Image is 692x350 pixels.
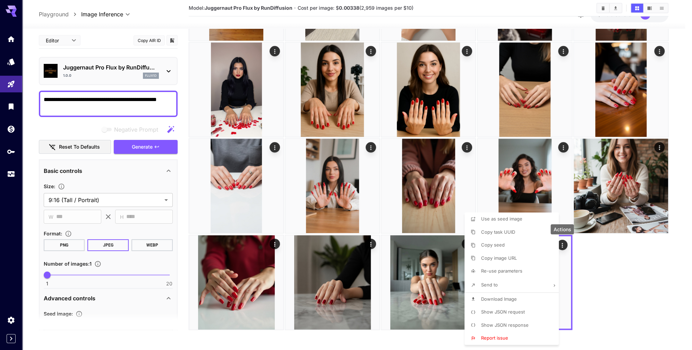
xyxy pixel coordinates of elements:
span: Copy image URL [481,255,517,261]
div: Actions [550,224,574,234]
span: Show JSON request [481,309,525,315]
span: Re-use parameters [481,268,522,274]
span: Show JSON response [481,322,529,328]
span: Download Image [481,296,517,302]
span: Use as seed image [481,216,522,222]
span: Copy seed [481,242,505,248]
span: Send to [481,282,498,287]
span: Copy task UUID [481,229,515,235]
span: Report issue [481,335,508,341]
